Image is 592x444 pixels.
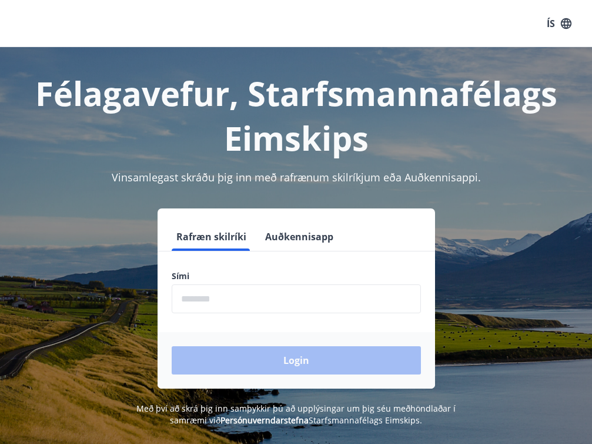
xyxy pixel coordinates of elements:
[540,13,578,34] button: ÍS
[112,170,481,184] span: Vinsamlegast skráðu þig inn með rafrænum skilríkjum eða Auðkennisappi.
[172,270,421,282] label: Sími
[136,403,456,426] span: Með því að skrá þig inn samþykkir þú að upplýsingar um þig séu meðhöndlaðar í samræmi við Starfsm...
[172,223,251,251] button: Rafræn skilríki
[14,71,578,160] h1: Félagavefur, Starfsmannafélags Eimskips
[260,223,338,251] button: Auðkennisapp
[220,415,309,426] a: Persónuverndarstefna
